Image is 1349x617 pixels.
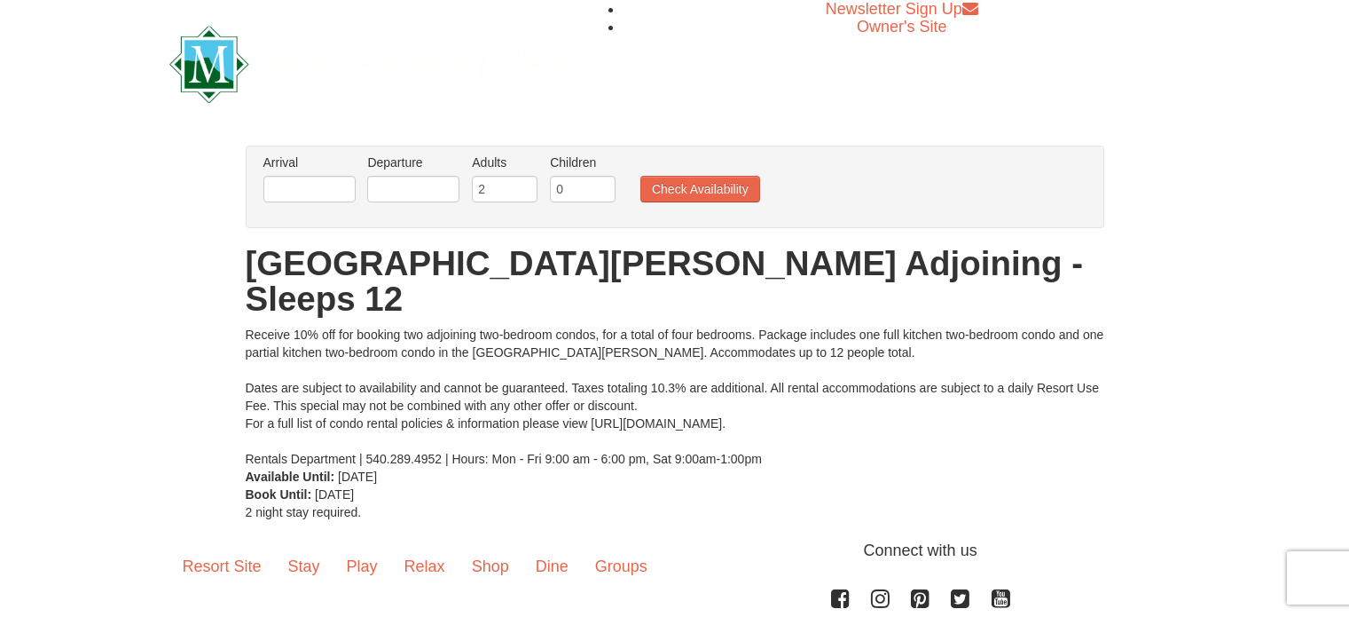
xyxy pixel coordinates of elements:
[367,154,459,171] label: Departure
[640,176,760,202] button: Check Availability
[169,26,576,103] img: Massanutten Resort Logo
[391,539,459,594] a: Relax
[472,154,537,171] label: Adults
[857,18,946,36] a: Owner's Site
[275,539,333,594] a: Stay
[338,470,377,484] span: [DATE]
[315,487,354,502] span: [DATE]
[169,41,576,83] a: Massanutten Resort
[246,326,1104,468] div: Receive 10% off for booking two adjoining two-bedroom condos, for a total of four bedrooms. Packa...
[333,539,391,594] a: Play
[263,154,356,171] label: Arrival
[550,154,616,171] label: Children
[582,539,661,594] a: Groups
[522,539,582,594] a: Dine
[246,246,1104,317] h1: [GEOGRAPHIC_DATA][PERSON_NAME] Adjoining - Sleeps 12
[169,539,1180,563] p: Connect with us
[246,470,335,484] strong: Available Until:
[246,487,312,502] strong: Book Until:
[459,539,522,594] a: Shop
[246,505,362,519] span: 2 night stay required.
[169,539,275,594] a: Resort Site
